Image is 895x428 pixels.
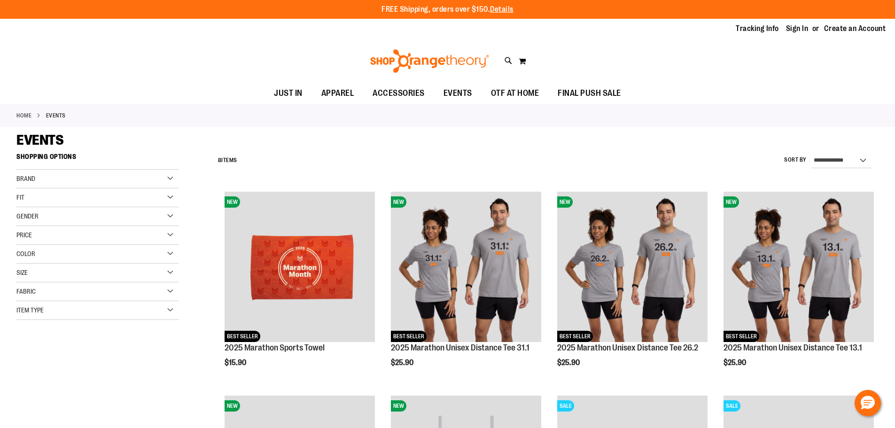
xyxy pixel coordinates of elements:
button: Hello, have a question? Let’s chat. [855,390,881,416]
img: 2025 Marathon Unisex Distance Tee 26.2 [557,192,708,342]
span: FINAL PUSH SALE [558,83,621,104]
span: APPAREL [321,83,354,104]
span: EVENTS [444,83,472,104]
span: NEW [391,400,406,412]
a: ACCESSORIES [363,83,434,104]
span: $25.90 [391,358,415,367]
a: 2025 Marathon Unisex Distance Tee 26.2NEWBEST SELLER [557,192,708,343]
div: product [386,187,546,391]
span: $15.90 [225,358,248,367]
a: 2025 Marathon Unisex Distance Tee 13.1NEWBEST SELLER [724,192,874,343]
a: 2025 Marathon Unisex Distance Tee 31.1 [391,343,529,352]
span: NEW [557,196,573,208]
p: FREE Shipping, orders over $150. [381,4,514,15]
span: NEW [225,196,240,208]
span: NEW [391,196,406,208]
a: Details [490,5,514,14]
span: ACCESSORIES [373,83,425,104]
span: OTF AT HOME [491,83,539,104]
span: Color [16,250,35,257]
a: 2025 Marathon Sports Towel [225,343,325,352]
div: product [719,187,879,391]
a: Sign In [786,23,809,34]
a: 2025 Marathon Unisex Distance Tee 31.1NEWBEST SELLER [391,192,541,343]
a: 2025 Marathon Unisex Distance Tee 26.2 [557,343,698,352]
a: JUST IN [265,83,312,104]
a: 2025 Marathon Sports TowelNEWBEST SELLER [225,192,375,343]
span: BEST SELLER [724,331,759,342]
img: 2025 Marathon Unisex Distance Tee 31.1 [391,192,541,342]
span: BEST SELLER [391,331,427,342]
strong: EVENTS [46,111,66,120]
span: SALE [724,400,740,412]
div: product [220,187,380,391]
div: product [553,187,712,391]
span: Brand [16,175,35,182]
span: 8 [218,157,222,163]
strong: Shopping Options [16,148,179,170]
span: Fit [16,194,24,201]
a: 2025 Marathon Unisex Distance Tee 13.1 [724,343,862,352]
a: OTF AT HOME [482,83,549,104]
a: Tracking Info [736,23,779,34]
span: Price [16,231,32,239]
span: EVENTS [16,132,63,148]
span: JUST IN [274,83,303,104]
span: SALE [557,400,574,412]
span: BEST SELLER [225,331,260,342]
a: EVENTS [434,83,482,104]
a: Create an Account [824,23,886,34]
h2: Items [218,153,237,168]
span: NEW [225,400,240,412]
a: Home [16,111,31,120]
img: Shop Orangetheory [369,49,490,73]
a: APPAREL [312,83,364,104]
img: 2025 Marathon Unisex Distance Tee 13.1 [724,192,874,342]
a: FINAL PUSH SALE [548,83,630,104]
span: Fabric [16,288,36,295]
span: Size [16,269,28,276]
span: $25.90 [557,358,581,367]
span: BEST SELLER [557,331,593,342]
img: 2025 Marathon Sports Towel [225,192,375,342]
span: Item Type [16,306,44,314]
span: $25.90 [724,358,747,367]
span: Gender [16,212,39,220]
span: NEW [724,196,739,208]
label: Sort By [784,156,807,164]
